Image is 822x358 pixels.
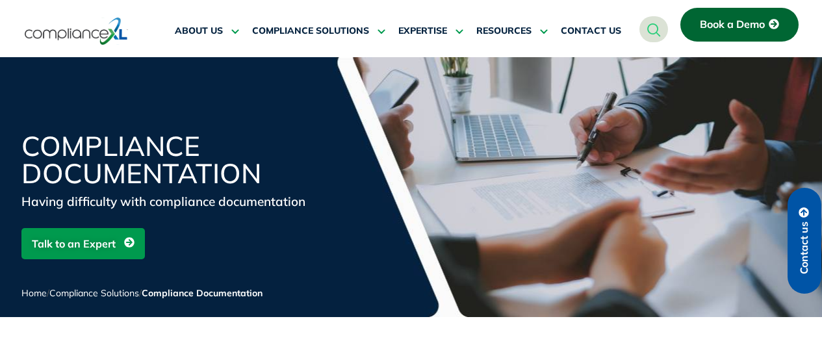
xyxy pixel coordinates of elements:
span: CONTACT US [561,25,621,37]
span: Talk to an Expert [32,231,116,256]
a: Home [21,287,47,299]
a: COMPLIANCE SOLUTIONS [252,16,385,47]
a: CONTACT US [561,16,621,47]
a: Contact us [788,188,821,294]
span: Book a Demo [700,19,765,31]
a: Compliance Solutions [49,287,139,299]
span: RESOURCES [476,25,532,37]
span: / / [21,287,263,299]
img: logo-one.svg [25,16,128,46]
span: ABOUT US [175,25,223,37]
span: Compliance Documentation [142,287,263,299]
a: ABOUT US [175,16,239,47]
h1: Compliance Documentation [21,133,333,187]
a: EXPERTISE [398,16,463,47]
span: EXPERTISE [398,25,447,37]
a: navsearch-button [639,16,668,42]
span: Contact us [799,222,810,274]
a: Book a Demo [680,8,799,42]
div: Having difficulty with compliance documentation [21,192,333,211]
a: Talk to an Expert [21,228,145,259]
a: RESOURCES [476,16,548,47]
span: COMPLIANCE SOLUTIONS [252,25,369,37]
